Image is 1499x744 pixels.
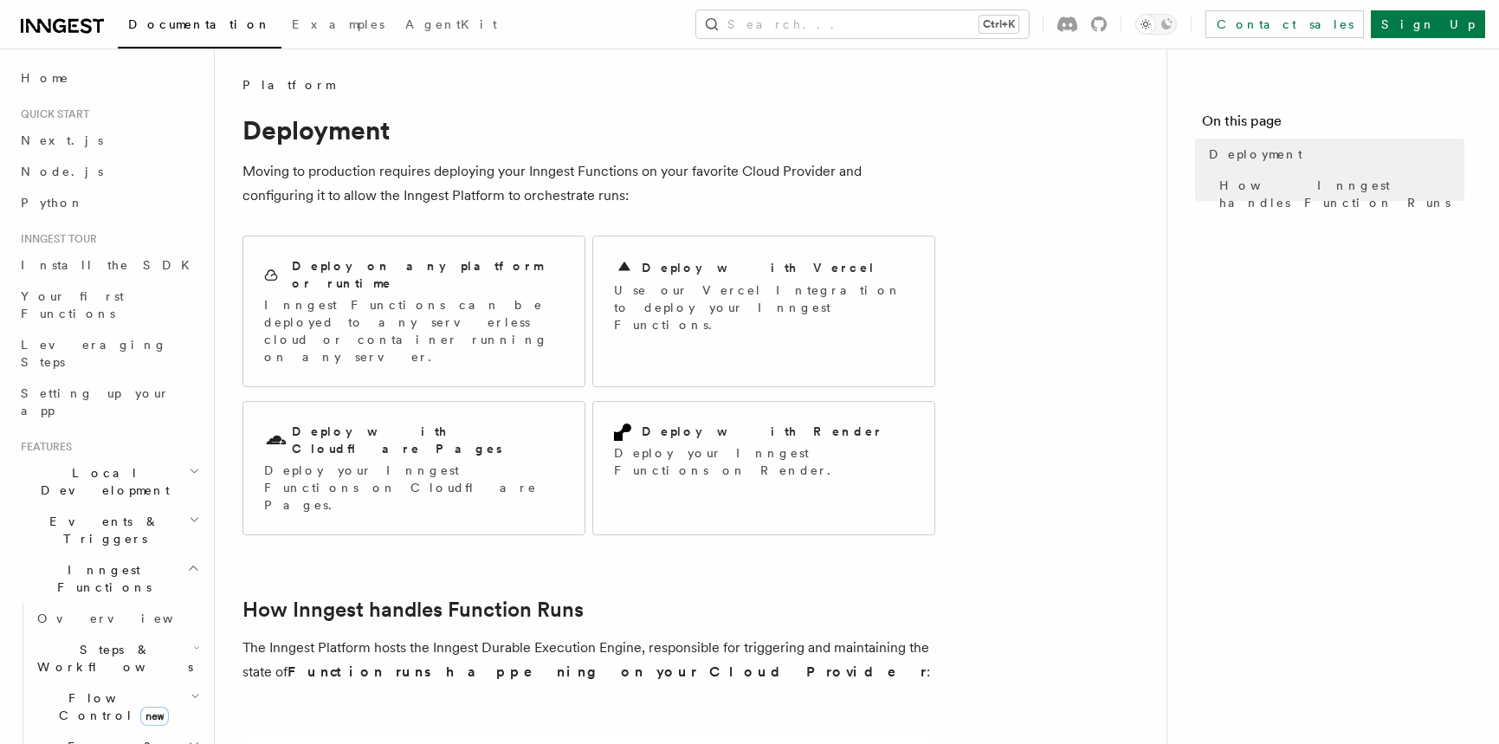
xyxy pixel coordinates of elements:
[242,401,585,535] a: Deploy with Cloudflare PagesDeploy your Inngest Functions on Cloudflare Pages.
[614,444,914,479] p: Deploy your Inngest Functions on Render.
[405,17,497,31] span: AgentKit
[21,258,200,272] span: Install the SDK
[30,689,191,724] span: Flow Control
[30,683,204,731] button: Flow Controlnew
[30,634,204,683] button: Steps & Workflows
[21,133,103,147] span: Next.js
[14,464,189,499] span: Local Development
[642,423,883,440] h2: Deploy with Render
[118,5,281,49] a: Documentation
[292,17,384,31] span: Examples
[30,603,204,634] a: Overview
[14,62,204,94] a: Home
[242,598,584,622] a: How Inngest handles Function Runs
[242,114,935,146] h1: Deployment
[21,338,167,369] span: Leveraging Steps
[1371,10,1485,38] a: Sign Up
[14,561,187,596] span: Inngest Functions
[21,289,124,320] span: Your first Functions
[14,249,204,281] a: Install the SDK
[979,16,1018,33] kbd: Ctrl+K
[21,196,84,210] span: Python
[292,423,564,457] h2: Deploy with Cloudflare Pages
[14,156,204,187] a: Node.js
[614,281,914,333] p: Use our Vercel Integration to deploy your Inngest Functions.
[37,611,216,625] span: Overview
[242,159,935,208] p: Moving to production requires deploying your Inngest Functions on your favorite Cloud Provider an...
[242,236,585,387] a: Deploy on any platform or runtimeInngest Functions can be deployed to any serverless cloud or con...
[14,281,204,329] a: Your first Functions
[1135,14,1177,35] button: Toggle dark mode
[14,329,204,378] a: Leveraging Steps
[140,707,169,726] span: new
[14,457,204,506] button: Local Development
[264,462,564,514] p: Deploy your Inngest Functions on Cloudflare Pages.
[21,69,69,87] span: Home
[242,76,334,94] span: Platform
[14,506,204,554] button: Events & Triggers
[1202,139,1464,170] a: Deployment
[14,187,204,218] a: Python
[281,5,395,47] a: Examples
[14,232,97,246] span: Inngest tour
[1202,111,1464,139] h4: On this page
[592,401,935,535] a: Deploy with RenderDeploy your Inngest Functions on Render.
[264,429,288,453] svg: Cloudflare
[14,125,204,156] a: Next.js
[30,641,193,676] span: Steps & Workflows
[1209,146,1302,163] span: Deployment
[14,440,72,454] span: Features
[696,10,1029,38] button: Search...Ctrl+K
[292,257,564,292] h2: Deploy on any platform or runtime
[1219,177,1464,211] span: How Inngest handles Function Runs
[128,17,271,31] span: Documentation
[14,554,204,603] button: Inngest Functions
[21,386,170,417] span: Setting up your app
[21,165,103,178] span: Node.js
[592,236,935,387] a: Deploy with VercelUse our Vercel Integration to deploy your Inngest Functions.
[264,296,564,366] p: Inngest Functions can be deployed to any serverless cloud or container running on any server.
[642,259,875,276] h2: Deploy with Vercel
[395,5,507,47] a: AgentKit
[14,107,89,121] span: Quick start
[242,636,935,684] p: The Inngest Platform hosts the Inngest Durable Execution Engine, responsible for triggering and m...
[14,378,204,426] a: Setting up your app
[288,663,927,680] strong: Function runs happening on your Cloud Provider
[1212,170,1464,218] a: How Inngest handles Function Runs
[14,513,189,547] span: Events & Triggers
[1205,10,1364,38] a: Contact sales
